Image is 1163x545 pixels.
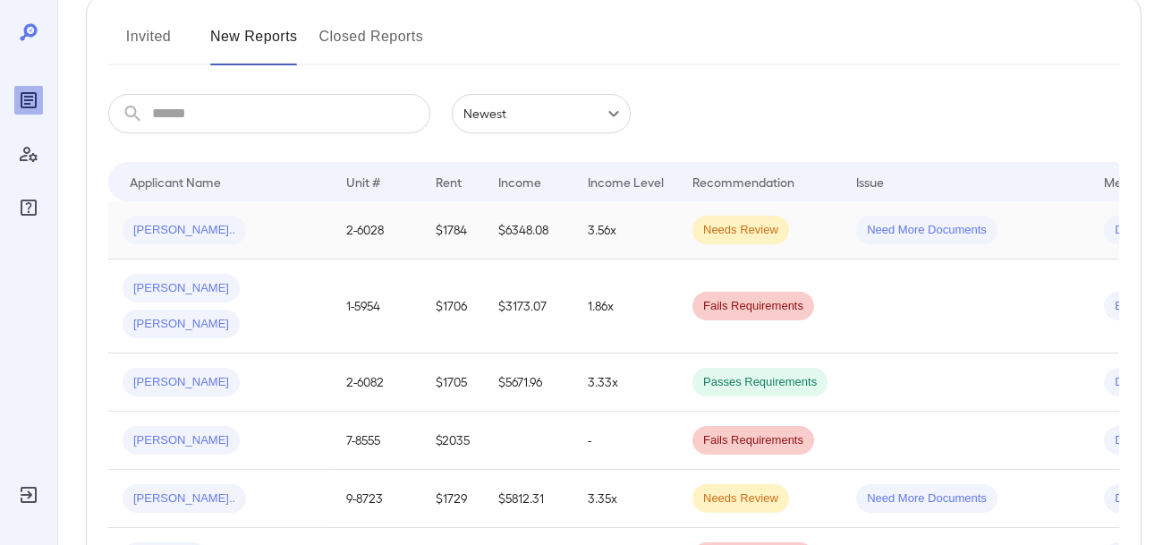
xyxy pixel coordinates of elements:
span: Need More Documents [856,222,997,239]
td: 3.33x [573,353,678,412]
span: [PERSON_NAME] [123,280,240,297]
button: New Reports [210,22,298,65]
div: Newest [452,94,631,133]
span: [PERSON_NAME] [123,432,240,449]
div: Reports [14,86,43,115]
td: 3.35x [573,470,678,528]
div: Log Out [14,481,43,509]
span: Need More Documents [856,490,997,507]
span: [PERSON_NAME] [123,316,240,333]
span: Passes Requirements [692,374,828,391]
td: $1784 [421,201,484,260]
td: $5671.96 [484,353,573,412]
td: $1705 [421,353,484,412]
div: Method [1104,171,1148,192]
span: Fails Requirements [692,298,814,315]
td: $5812.31 [484,470,573,528]
td: $3173.07 [484,260,573,353]
td: 9-8723 [332,470,421,528]
div: Income [498,171,541,192]
span: [PERSON_NAME].. [123,222,246,239]
td: 1.86x [573,260,678,353]
div: Recommendation [692,171,794,192]
span: Needs Review [692,222,789,239]
td: $1729 [421,470,484,528]
span: [PERSON_NAME].. [123,490,246,507]
span: [PERSON_NAME] [123,374,240,391]
td: 1-5954 [332,260,421,353]
div: FAQ [14,193,43,222]
td: - [573,412,678,470]
td: $6348.08 [484,201,573,260]
span: Fails Requirements [692,432,814,449]
td: $1706 [421,260,484,353]
td: 2-6028 [332,201,421,260]
div: Unit # [346,171,380,192]
span: Needs Review [692,490,789,507]
button: Closed Reports [319,22,424,65]
td: 3.56x [573,201,678,260]
td: $2035 [421,412,484,470]
div: Applicant Name [130,171,221,192]
div: Manage Users [14,140,43,168]
button: Invited [108,22,189,65]
div: Income Level [588,171,664,192]
td: 7-8555 [332,412,421,470]
div: Issue [856,171,885,192]
div: Rent [436,171,464,192]
td: 2-6082 [332,353,421,412]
